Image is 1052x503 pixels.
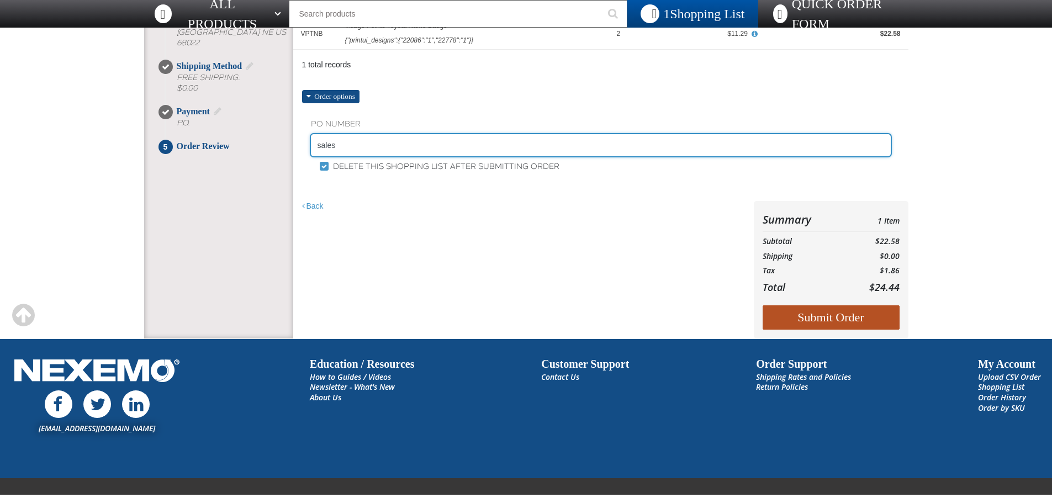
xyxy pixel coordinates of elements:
a: Shipping Rates and Policies [756,372,851,382]
th: Summary [763,210,847,229]
div: Free Shipping: [177,73,293,94]
td: $0.00 [847,249,899,264]
th: Total [763,278,847,296]
a: Return Policies [756,382,808,392]
a: Shopping List [978,382,1024,392]
h2: My Account [978,356,1041,372]
li: Shipping Method. Step 3 of 5. Completed [166,60,293,105]
div: $22.58 [763,29,901,38]
img: Nexemo Logo [11,356,183,388]
li: Payment. Step 4 of 5. Completed [166,105,293,140]
a: Back [302,202,324,210]
td: 1 Item [847,210,899,229]
a: Edit Shipping Method [244,61,255,71]
span: 2 [617,30,621,38]
span: Order options [314,90,360,103]
bdo: 68022 [177,38,199,47]
input: Delete this shopping list after submitting order [320,162,329,171]
span: $24.44 [869,280,900,294]
span: Payment [177,107,210,116]
span: US [275,28,286,37]
div: Scroll to the top [11,303,35,327]
button: View All Prices for Village Pointe Toyota Name Badge [748,29,762,39]
th: Tax [763,263,847,278]
span: Order Review [177,141,230,151]
div: 1 total records [302,60,351,70]
td: $1.86 [847,263,899,278]
a: About Us [310,392,341,403]
a: [EMAIL_ADDRESS][DOMAIN_NAME] [39,423,155,433]
th: Shipping [763,249,847,264]
a: How to Guides / Videos [310,372,391,382]
a: Edit Payment [212,107,223,116]
a: Contact Us [541,372,579,382]
span: Shopping List [663,7,744,21]
a: Order History [978,392,1026,403]
th: Subtotal [763,234,847,249]
label: PO Number [311,119,891,130]
div: {"printui_designs":{"22086":"1","22778":"1"}} [345,36,474,45]
a: Newsletter - What's New [310,382,395,392]
span: 5 [158,140,173,154]
label: Delete this shopping list after submitting order [320,162,559,172]
a: Upload CSV Order [978,372,1041,382]
li: Order Review. Step 5 of 5. Not Completed [166,140,293,153]
div: $11.29 [636,29,748,38]
strong: $0.00 [177,83,198,93]
h2: Order Support [756,356,851,372]
button: Submit Order [763,305,900,330]
td: $22.58 [847,234,899,249]
button: Order options [302,90,360,103]
a: Order by SKU [978,403,1025,413]
h2: Customer Support [541,356,629,372]
td: VPTNB [293,18,337,49]
div: P.O. [177,118,293,129]
span: Shipping Method [177,61,242,71]
h2: Education / Resources [310,356,415,372]
strong: 1 [663,7,670,21]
